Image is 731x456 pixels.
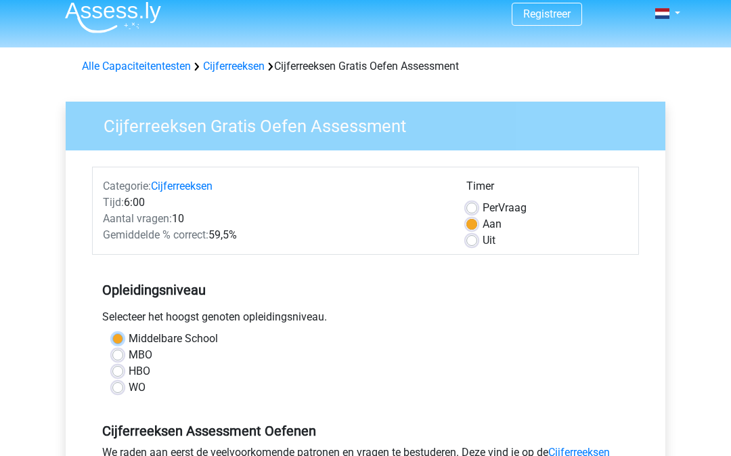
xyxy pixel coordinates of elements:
[76,59,655,75] div: Cijferreeksen Gratis Oefen Assessment
[102,277,629,304] h5: Opleidingsniveau
[103,196,124,209] span: Tijd:
[103,180,151,193] span: Categorie:
[151,180,213,193] a: Cijferreeksen
[82,60,191,73] a: Alle Capaciteitentesten
[103,213,172,226] span: Aantal vragen:
[129,331,218,348] label: Middelbare School
[483,233,495,249] label: Uit
[93,211,456,228] div: 10
[102,423,629,440] h5: Cijferreeksen Assessment Oefenen
[129,348,152,364] label: MBO
[129,380,146,396] label: WO
[203,60,265,73] a: Cijferreeksen
[92,310,639,331] div: Selecteer het hoogst genoten opleidingsniveau.
[93,228,456,244] div: 59,5%
[523,8,571,21] a: Registreer
[483,217,502,233] label: Aan
[65,2,161,34] img: Assessly
[87,111,655,138] h3: Cijferreeksen Gratis Oefen Assessment
[129,364,150,380] label: HBO
[466,179,628,201] div: Timer
[103,229,208,242] span: Gemiddelde % correct:
[93,195,456,211] div: 6:00
[483,201,527,217] label: Vraag
[483,202,498,215] span: Per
